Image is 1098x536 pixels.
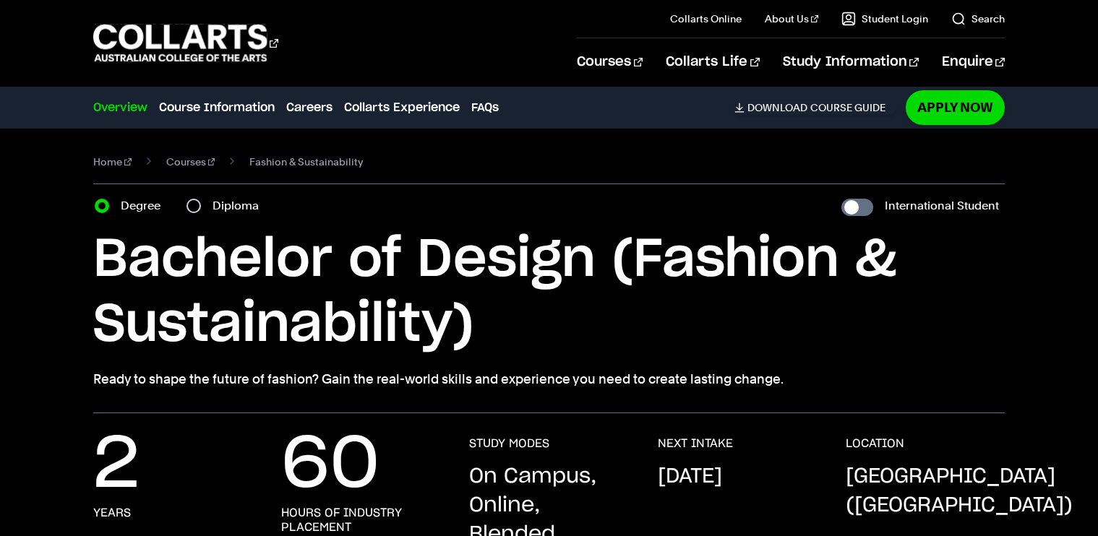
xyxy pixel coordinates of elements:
[846,436,904,451] h3: LOCATION
[344,99,460,116] a: Collarts Experience
[281,506,440,535] h3: hours of industry placement
[906,90,1005,124] a: Apply Now
[159,99,275,116] a: Course Information
[249,152,363,172] span: Fashion & Sustainability
[666,38,759,86] a: Collarts Life
[734,101,897,114] a: DownloadCourse Guide
[93,369,1005,389] p: Ready to shape the future of fashion? Gain the real-world skills and experience you need to creat...
[846,462,1073,520] p: [GEOGRAPHIC_DATA] ([GEOGRAPHIC_DATA])
[658,462,722,491] p: [DATE]
[885,196,999,216] label: International Student
[469,436,549,451] h3: STUDY MODES
[93,22,278,64] div: Go to homepage
[747,101,807,114] span: Download
[841,12,928,26] a: Student Login
[951,12,1005,26] a: Search
[93,436,140,494] p: 2
[670,12,742,26] a: Collarts Online
[765,12,818,26] a: About Us
[942,38,1005,86] a: Enquire
[93,99,147,116] a: Overview
[281,436,379,494] p: 60
[93,152,132,172] a: Home
[93,506,131,520] h3: years
[213,196,267,216] label: Diploma
[166,152,215,172] a: Courses
[93,228,1005,358] h1: Bachelor of Design (Fashion & Sustainability)
[577,38,643,86] a: Courses
[286,99,333,116] a: Careers
[783,38,919,86] a: Study Information
[471,99,499,116] a: FAQs
[121,196,169,216] label: Degree
[658,436,733,451] h3: NEXT INTAKE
